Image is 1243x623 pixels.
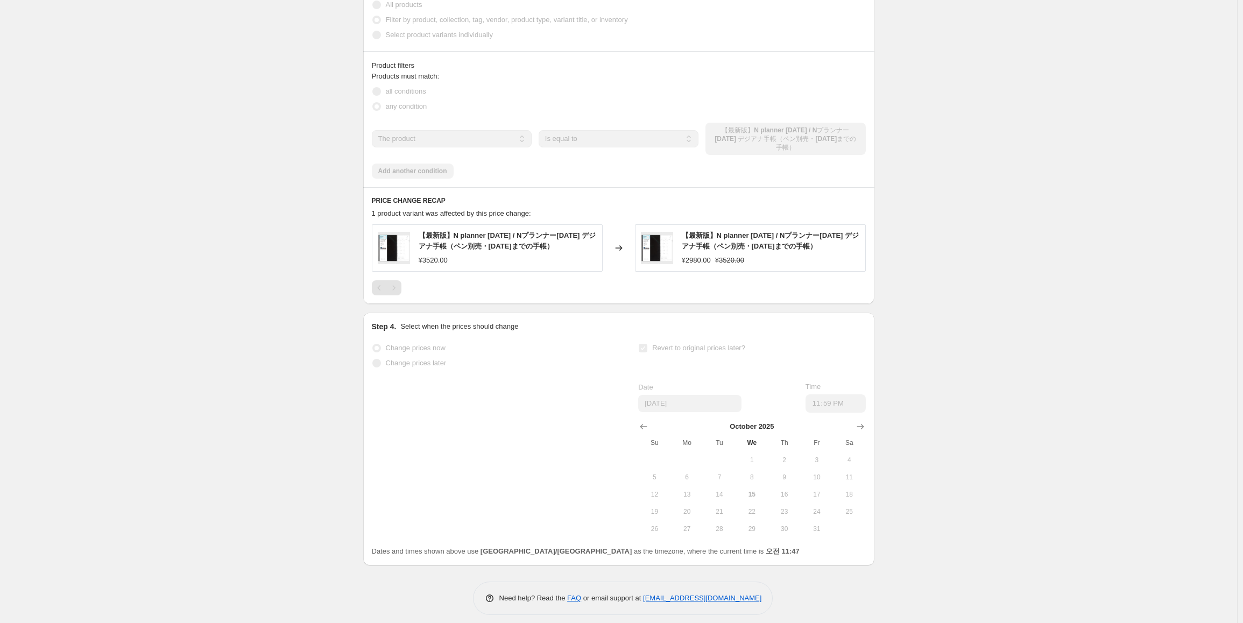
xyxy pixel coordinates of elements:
h6: PRICE CHANGE RECAP [372,196,866,205]
span: Sa [837,438,861,447]
button: Tuesday October 7 2025 [703,469,736,486]
th: Thursday [768,434,800,451]
span: 24 [805,507,829,516]
span: 12 [642,490,666,499]
span: 1 product variant was affected by this price change: [372,209,531,217]
span: 10 [805,473,829,482]
span: 31 [805,525,829,533]
th: Tuesday [703,434,736,451]
span: Dates and times shown above use as the timezone, where the current time is [372,547,800,555]
button: Monday October 6 2025 [671,469,703,486]
h2: Step 4. [372,321,397,332]
span: Revert to original prices later? [652,344,745,352]
span: 25 [837,507,861,516]
span: 16 [772,490,796,499]
button: Wednesday October 8 2025 [736,469,768,486]
span: all conditions [386,87,426,95]
span: We [740,438,764,447]
button: Monday October 13 2025 [671,486,703,503]
span: any condition [386,102,427,110]
button: Friday October 17 2025 [801,486,833,503]
span: or email support at [581,594,643,602]
button: Today Wednesday October 15 2025 [736,486,768,503]
img: N-planner-2026-1_2e6b2a2f-4f9c-4f8d-9fc5-47b18774a828_80x.jpg [641,232,673,264]
span: 13 [675,490,699,499]
img: N-planner-2026-1_2e6b2a2f-4f9c-4f8d-9fc5-47b18774a828_80x.jpg [378,232,410,264]
span: 5 [642,473,666,482]
nav: Pagination [372,280,401,295]
b: [GEOGRAPHIC_DATA]/[GEOGRAPHIC_DATA] [481,547,632,555]
button: Friday October 10 2025 [801,469,833,486]
span: Select product variants individually [386,31,493,39]
button: Sunday October 12 2025 [638,486,670,503]
th: Monday [671,434,703,451]
button: Thursday October 23 2025 [768,503,800,520]
button: Show previous month, September 2025 [636,419,651,434]
span: 2 [772,456,796,464]
strike: ¥3520.00 [715,255,744,266]
button: Saturday October 4 2025 [833,451,865,469]
span: 23 [772,507,796,516]
button: Sunday October 19 2025 [638,503,670,520]
button: Friday October 3 2025 [801,451,833,469]
span: 8 [740,473,764,482]
th: Sunday [638,434,670,451]
input: 10/15/2025 [638,395,741,412]
button: Thursday October 30 2025 [768,520,800,537]
input: 12:00 [806,394,866,413]
span: 18 [837,490,861,499]
p: Select when the prices should change [400,321,518,332]
span: Change prices now [386,344,446,352]
button: Sunday October 5 2025 [638,469,670,486]
span: 4 [837,456,861,464]
th: Friday [801,434,833,451]
button: Thursday October 9 2025 [768,469,800,486]
span: 【最新版】N planner [DATE] / Nプランナー[DATE] デジアナ手帳（ペン別売・[DATE]までの手帳） [419,231,596,250]
button: Show next month, November 2025 [853,419,868,434]
span: 20 [675,507,699,516]
span: 【最新版】N planner [DATE] / Nプランナー[DATE] デジアナ手帳（ペン別売・[DATE]までの手帳） [682,231,859,250]
div: ¥3520.00 [419,255,448,266]
span: 17 [805,490,829,499]
span: 14 [708,490,731,499]
button: Saturday October 25 2025 [833,503,865,520]
button: Wednesday October 22 2025 [736,503,768,520]
button: Thursday October 2 2025 [768,451,800,469]
span: 3 [805,456,829,464]
a: [EMAIL_ADDRESS][DOMAIN_NAME] [643,594,761,602]
span: 22 [740,507,764,516]
span: 19 [642,507,666,516]
span: Th [772,438,796,447]
div: Product filters [372,60,866,71]
span: Filter by product, collection, tag, vendor, product type, variant title, or inventory [386,16,628,24]
b: 오전 11:47 [766,547,800,555]
button: Tuesday October 28 2025 [703,520,736,537]
span: Mo [675,438,699,447]
div: ¥2980.00 [682,255,711,266]
button: Monday October 27 2025 [671,520,703,537]
span: Date [638,383,653,391]
span: 27 [675,525,699,533]
span: All products [386,1,422,9]
button: Sunday October 26 2025 [638,520,670,537]
span: Need help? Read the [499,594,568,602]
button: Saturday October 11 2025 [833,469,865,486]
span: 21 [708,507,731,516]
a: FAQ [567,594,581,602]
span: 6 [675,473,699,482]
span: 7 [708,473,731,482]
span: Su [642,438,666,447]
button: Tuesday October 14 2025 [703,486,736,503]
button: Thursday October 16 2025 [768,486,800,503]
span: 28 [708,525,731,533]
span: Fr [805,438,829,447]
span: 9 [772,473,796,482]
th: Wednesday [736,434,768,451]
span: 15 [740,490,764,499]
button: Wednesday October 29 2025 [736,520,768,537]
button: Friday October 24 2025 [801,503,833,520]
button: Wednesday October 1 2025 [736,451,768,469]
th: Saturday [833,434,865,451]
span: 11 [837,473,861,482]
span: 29 [740,525,764,533]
